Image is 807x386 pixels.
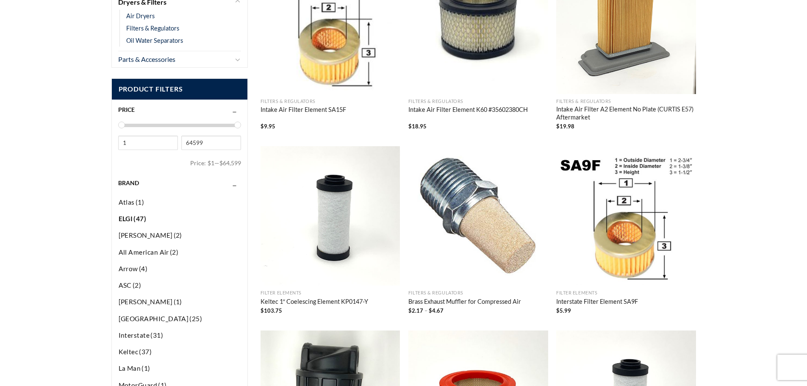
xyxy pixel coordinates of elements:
[118,136,178,150] input: Min price
[119,248,169,256] span: All American Air
[119,315,189,322] span: [GEOGRAPHIC_DATA]
[126,22,179,34] a: Filters & Regulators
[234,54,241,64] button: Toggle
[261,123,264,130] span: $
[261,307,282,314] bdi: 103.75
[556,298,638,307] a: Interstate Filter Element SA9F
[118,179,139,186] span: Brand
[214,159,219,167] span: —
[408,146,548,286] img: Brass Exhaust Muffler for Compressed Air
[118,344,153,360] button: Keltec(37)
[173,231,182,240] span: (2)
[138,264,147,274] span: (4)
[118,311,203,327] button: [GEOGRAPHIC_DATA](25)
[133,214,146,224] span: (47)
[408,123,427,130] bdi: 18.95
[135,198,144,207] span: (1)
[126,34,183,47] a: Oil Water Separators
[150,331,163,340] span: (31)
[556,106,696,122] a: Intake Air Filter A2 Element No Plate (CURTIS E57) Aftermarket
[408,123,412,130] span: $
[119,364,141,372] span: La Man
[118,277,142,294] button: ASC(2)
[261,99,400,104] p: Filters & Regulators
[118,106,135,113] span: Price
[119,198,135,206] span: Atlas
[118,211,147,227] button: ELGI(47)
[408,307,412,314] span: $
[190,156,208,170] span: Price:
[169,248,178,257] span: (2)
[132,281,141,290] span: (2)
[189,314,202,324] span: (25)
[429,307,444,314] bdi: 4.67
[118,360,151,377] button: La Man(1)
[118,51,233,67] a: Parts & Accessories
[119,265,138,272] span: Arrow
[119,298,173,305] span: [PERSON_NAME]
[408,99,548,104] p: Filters & Regulators
[261,123,275,130] bdi: 9.95
[556,123,574,130] bdi: 19.98
[118,261,148,277] button: Arrow(4)
[173,297,182,307] span: (1)
[119,281,132,289] span: ASC
[408,106,528,115] a: Intake Air Filter Element K60 #35602380CH
[118,194,145,211] button: Atlas(1)
[119,215,133,222] span: ELGI
[141,364,150,373] span: (1)
[408,290,548,296] p: Filters & Regulators
[261,106,346,115] a: Intake Air Filter Element SA15F
[556,123,560,130] span: $
[556,146,696,286] img: Air Filter SA9F
[119,231,173,239] span: [PERSON_NAME]
[424,307,427,314] span: –
[261,290,400,296] p: Filter Elements
[119,348,139,355] span: Keltec
[261,298,368,307] a: Keltec 1″ Coelescing Element KP0147-Y
[429,307,432,314] span: $
[181,136,241,150] input: Max price
[112,79,248,100] span: Product Filters
[408,298,521,307] a: Brass Exhaust Muffler for Compressed Air
[556,307,560,314] span: $
[556,290,696,296] p: Filter Elements
[118,327,164,344] button: Interstate(31)
[118,294,183,310] button: [PERSON_NAME](1)
[119,331,150,339] span: Interstate
[219,159,241,167] span: $64,599
[556,99,696,104] p: Filters & Regulators
[261,307,264,314] span: $
[556,307,571,314] bdi: 5.99
[261,146,400,286] img: Keltec 1" Coelescing Element KP0147-Y
[118,244,179,261] button: All American Air(2)
[118,227,183,244] button: [PERSON_NAME](2)
[408,307,423,314] bdi: 2.17
[208,159,214,167] span: $1
[138,347,152,357] span: (37)
[126,10,155,22] a: Air Dryers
